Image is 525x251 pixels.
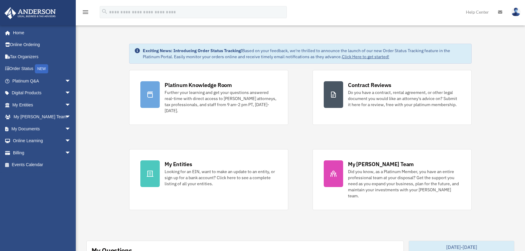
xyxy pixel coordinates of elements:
[4,75,80,87] a: Platinum Q&Aarrow_drop_down
[165,81,232,89] div: Platinum Knowledge Room
[4,51,80,63] a: Tax Organizers
[348,89,460,108] div: Do you have a contract, rental agreement, or other legal document you would like an attorney's ad...
[4,39,80,51] a: Online Ordering
[165,169,277,187] div: Looking for an EIN, want to make an update to an entity, or sign up for a bank account? Click her...
[313,149,472,210] a: My [PERSON_NAME] Team Did you know, as a Platinum Member, you have an entire professional team at...
[348,160,414,168] div: My [PERSON_NAME] Team
[35,64,48,73] div: NEW
[313,70,472,125] a: Contract Reviews Do you have a contract, rental agreement, or other legal document you would like...
[4,87,80,99] a: Digital Productsarrow_drop_down
[65,87,77,99] span: arrow_drop_down
[348,169,460,199] div: Did you know, as a Platinum Member, you have an entire professional team at your disposal? Get th...
[65,135,77,147] span: arrow_drop_down
[82,8,89,16] i: menu
[65,99,77,111] span: arrow_drop_down
[82,11,89,16] a: menu
[348,81,391,89] div: Contract Reviews
[4,123,80,135] a: My Documentsarrow_drop_down
[129,70,288,125] a: Platinum Knowledge Room Further your learning and get your questions answered real-time with dire...
[65,123,77,135] span: arrow_drop_down
[4,99,80,111] a: My Entitiesarrow_drop_down
[511,8,520,16] img: User Pic
[143,48,242,53] strong: Exciting News: Introducing Order Status Tracking!
[4,135,80,147] a: Online Learningarrow_drop_down
[165,89,277,114] div: Further your learning and get your questions answered real-time with direct access to [PERSON_NAM...
[65,147,77,159] span: arrow_drop_down
[4,147,80,159] a: Billingarrow_drop_down
[143,48,466,60] div: Based on your feedback, we're thrilled to announce the launch of our new Order Status Tracking fe...
[4,63,80,75] a: Order StatusNEW
[4,159,80,171] a: Events Calendar
[65,75,77,87] span: arrow_drop_down
[129,149,288,210] a: My Entities Looking for an EIN, want to make an update to an entity, or sign up for a bank accoun...
[4,111,80,123] a: My [PERSON_NAME] Teamarrow_drop_down
[65,111,77,123] span: arrow_drop_down
[165,160,192,168] div: My Entities
[342,54,389,59] a: Click Here to get started!
[3,7,58,19] img: Anderson Advisors Platinum Portal
[101,8,108,15] i: search
[4,27,77,39] a: Home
